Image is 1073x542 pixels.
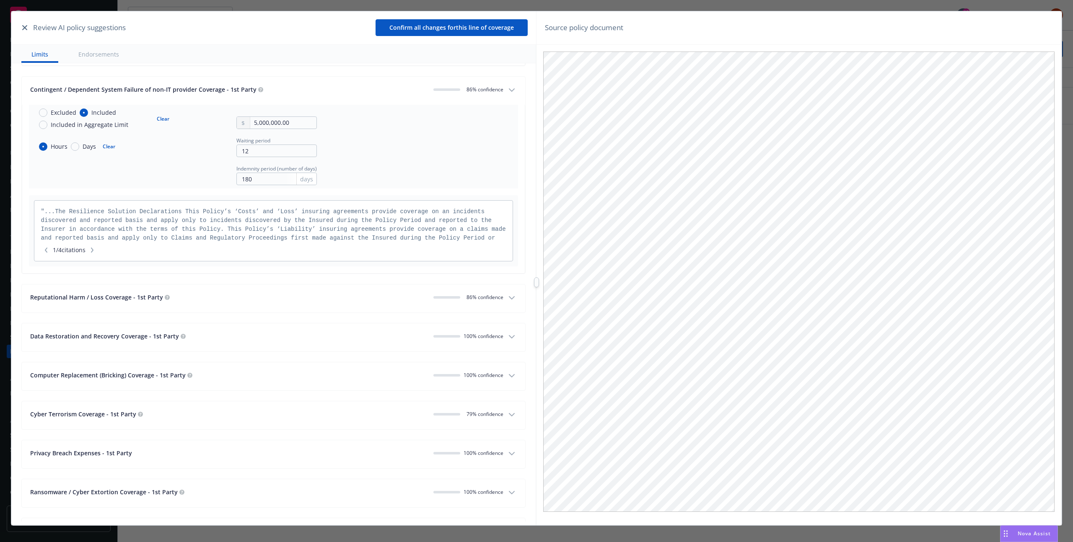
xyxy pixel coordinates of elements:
span: 100% confidence [464,372,503,379]
span: days [300,175,313,183]
span: Hours [51,142,67,151]
button: Cyber Terrorism Coverage - 1st Party079% confidence [22,401,525,429]
span: Included [91,108,116,117]
input: 0.00 [250,117,316,129]
span: 1 / 4 citations [41,245,97,254]
span: Excluded [51,108,76,117]
input: Included in Aggregate Limit [39,121,47,129]
div: Drag to move [1000,526,1011,542]
span: Days [83,142,96,151]
span: 86 % confidence [464,86,503,93]
span: Data Restoration and Recovery Coverage - 1st Party [30,332,179,340]
div: "... ..." [41,207,506,242]
span: The Resilience Solution Declarations This Policy’s ‘Costs’ and ‘Loss’ insuring agreements provide... [41,208,506,435]
button: Privacy Breach Expenses - 1st Party100% confidence [22,440,525,468]
span: Cyber Terrorism Coverage - 1st Party [30,410,136,418]
input: Included [80,108,88,117]
span: Reputational Harm / Loss Coverage - 1st Party [30,293,163,301]
button: Clear [98,141,120,152]
button: Confirm all changes forthis line of coverage [376,19,528,36]
button: Computer Replacement (Bricking) Coverage - 1st Party100% confidence [22,362,525,390]
button: Data Restoration and Recovery Coverage - 1st Party100% confidence [22,323,525,351]
span: Computer Replacement (Bricking) Coverage - 1st Party [30,371,186,379]
span: Source policy document [545,22,623,33]
button: Contingent / Dependent System Failure of non-IT provider Coverage - 1st Party086% confidence [22,77,525,105]
span: Contingent / Dependent System Failure of non-IT provider Coverage - 1st Party [30,85,257,93]
button: Reputational Harm / Loss Coverage - 1st Party086% confidence [22,284,525,312]
span: Privacy Breach Expenses - 1st Party [30,449,132,457]
button: Limits [21,45,58,63]
span: 0 [464,86,467,93]
input: Hours [39,142,47,151]
span: Ransomware / Cyber Extortion Coverage - 1st Party [30,488,178,496]
span: 0 [464,294,467,301]
span: 86 % confidence [464,294,503,301]
button: Endorsements [68,45,129,63]
span: 0 [464,410,467,418]
input: Days [71,142,79,151]
span: 100% confidence [464,333,503,340]
span: Review AI policy suggestions [33,22,126,33]
span: 79 % confidence [464,410,503,418]
span: Waiting period [236,137,270,144]
span: Nova Assist [1018,530,1051,537]
input: Excluded [39,108,47,117]
span: 100% confidence [464,488,503,496]
span: Indemnity period (number of days) [236,165,317,172]
span: Included in Aggregate Limit [51,120,128,129]
button: Nova Assist [1000,525,1058,542]
button: Clear [152,113,174,124]
span: 100% confidence [464,449,503,457]
button: Ransomware / Cyber Extortion Coverage - 1st Party100% confidence [22,479,525,507]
